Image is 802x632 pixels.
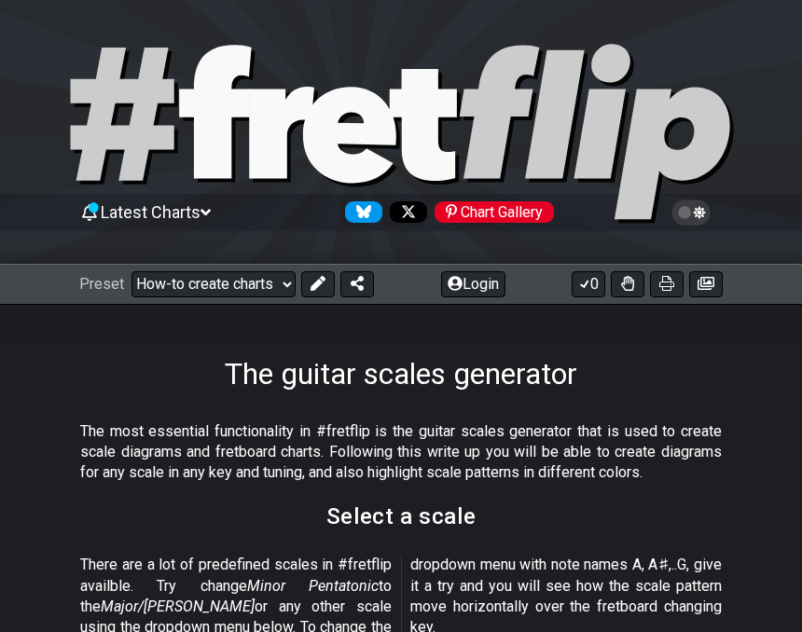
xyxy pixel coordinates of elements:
[101,598,255,615] em: Major/[PERSON_NAME]
[131,271,296,297] select: Preset
[427,201,554,223] a: #fretflip at Pinterest
[101,202,200,222] span: Latest Charts
[326,506,476,527] h2: Select a scale
[689,271,723,297] button: Create image
[247,577,379,595] em: Minor Pentatonic
[79,275,124,293] span: Preset
[80,421,722,484] p: The most essential functionality in #fretflip is the guitar scales generator that is used to crea...
[611,271,644,297] button: Toggle Dexterity for all fretkits
[382,201,427,223] a: Follow #fretflip at X
[338,201,382,223] a: Follow #fretflip at Bluesky
[435,201,554,223] div: Chart Gallery
[340,271,374,297] button: Share Preset
[650,271,684,297] button: Print
[225,356,577,392] h1: The guitar scales generator
[441,271,505,297] button: Login
[572,271,605,297] button: 0
[301,271,335,297] button: Edit Preset
[681,204,702,221] span: Toggle light / dark theme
